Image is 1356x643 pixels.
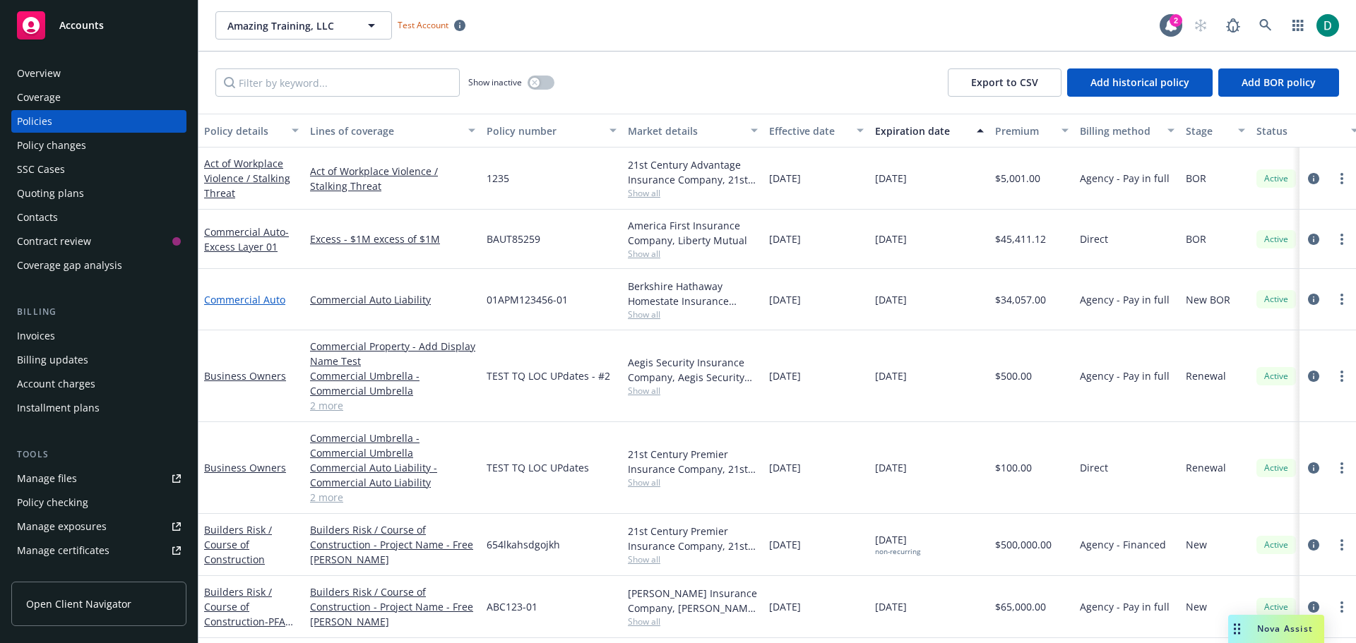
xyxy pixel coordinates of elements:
[1186,171,1206,186] span: BOR
[1186,124,1230,138] div: Stage
[11,515,186,538] span: Manage exposures
[310,460,475,490] a: Commercial Auto Liability - Commercial Auto Liability
[1305,170,1322,187] a: circleInformation
[628,476,758,488] span: Show all
[1074,114,1180,148] button: Billing method
[1186,599,1207,614] span: New
[1080,124,1159,138] div: Billing method
[769,124,848,138] div: Effective date
[1333,170,1350,187] a: more
[17,563,88,586] div: Manage claims
[1080,460,1108,475] span: Direct
[487,232,540,246] span: BAUT85259
[487,292,568,307] span: 01APM123456-01
[769,599,801,614] span: [DATE]
[1219,11,1247,40] a: Report a Bug
[11,254,186,277] a: Coverage gap analysis
[11,110,186,133] a: Policies
[310,339,475,368] a: Commercial Property - Add Display Name Test
[769,460,801,475] span: [DATE]
[59,20,104,31] span: Accounts
[204,225,289,253] span: - Excess Layer 01
[17,62,61,85] div: Overview
[995,292,1046,307] span: $34,057.00
[310,368,475,398] a: Commercial Umbrella - Commercial Umbrella
[1305,368,1322,385] a: circleInformation
[17,230,91,253] div: Contract review
[875,292,907,307] span: [DATE]
[1262,233,1290,246] span: Active
[17,373,95,395] div: Account charges
[11,305,186,319] div: Billing
[1186,537,1207,552] span: New
[763,114,869,148] button: Effective date
[628,124,742,138] div: Market details
[628,157,758,187] div: 21st Century Advantage Insurance Company, 21st Century Insurance Group, Abacus Insurance Brokers
[971,76,1038,89] span: Export to CSV
[628,279,758,308] div: Berkshire Hathaway Homestate Insurance Company, Berkshire Hathaway Homestate Companies (BHHC)
[1262,601,1290,613] span: Active
[204,293,285,306] a: Commercial Auto
[995,537,1052,552] span: $500,000.00
[1080,232,1108,246] span: Direct
[1186,368,1226,383] span: Renewal
[875,368,907,383] span: [DATE]
[481,114,622,148] button: Policy number
[1242,76,1316,89] span: Add BOR policy
[628,553,758,565] span: Show all
[1228,615,1324,643] button: Nova Assist
[17,110,52,133] div: Policies
[11,325,186,347] a: Invoices
[17,254,122,277] div: Coverage gap analysis
[1251,11,1280,40] a: Search
[1262,293,1290,306] span: Active
[204,523,272,566] a: Builders Risk / Course of Construction
[995,368,1032,383] span: $500.00
[1333,536,1350,553] a: more
[17,206,58,229] div: Contacts
[1080,171,1170,186] span: Agency - Pay in full
[398,19,448,31] span: Test Account
[1186,292,1230,307] span: New BOR
[628,218,758,248] div: America First Insurance Company, Liberty Mutual
[310,584,475,629] a: Builders Risk / Course of Construction - Project Name - Free [PERSON_NAME]
[468,76,522,88] span: Show inactive
[995,171,1040,186] span: $5,001.00
[875,171,907,186] span: [DATE]
[875,532,920,556] span: [DATE]
[1284,11,1312,40] a: Switch app
[310,522,475,567] a: Builders Risk / Course of Construction - Project Name - Free [PERSON_NAME]
[1262,370,1290,383] span: Active
[1080,537,1166,552] span: Agency - Financed
[1305,291,1322,308] a: circleInformation
[1333,231,1350,248] a: more
[11,447,186,462] div: Tools
[17,515,107,538] div: Manage exposures
[628,187,758,199] span: Show all
[1186,232,1206,246] span: BOR
[11,373,186,395] a: Account charges
[17,134,86,157] div: Policy changes
[628,385,758,397] span: Show all
[1186,11,1215,40] a: Start snowing
[204,225,289,253] a: Commercial Auto
[875,124,968,138] div: Expiration date
[995,232,1046,246] span: $45,411.12
[11,134,186,157] a: Policy changes
[227,18,350,33] span: Amazing Training, LLC
[487,537,560,552] span: 654lkahsdgojkh
[11,397,186,419] a: Installment plans
[487,460,589,475] span: TEST TQ LOC UPdates
[1256,124,1343,138] div: Status
[487,171,509,186] span: 1235
[1080,599,1170,614] span: Agency - Pay in full
[11,158,186,181] a: SSC Cases
[17,539,109,562] div: Manage certificates
[17,325,55,347] div: Invoices
[989,114,1074,148] button: Premium
[1228,615,1246,643] div: Drag to move
[1305,599,1322,615] a: circleInformation
[11,206,186,229] a: Contacts
[1257,623,1313,635] span: Nova Assist
[204,124,283,138] div: Policy details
